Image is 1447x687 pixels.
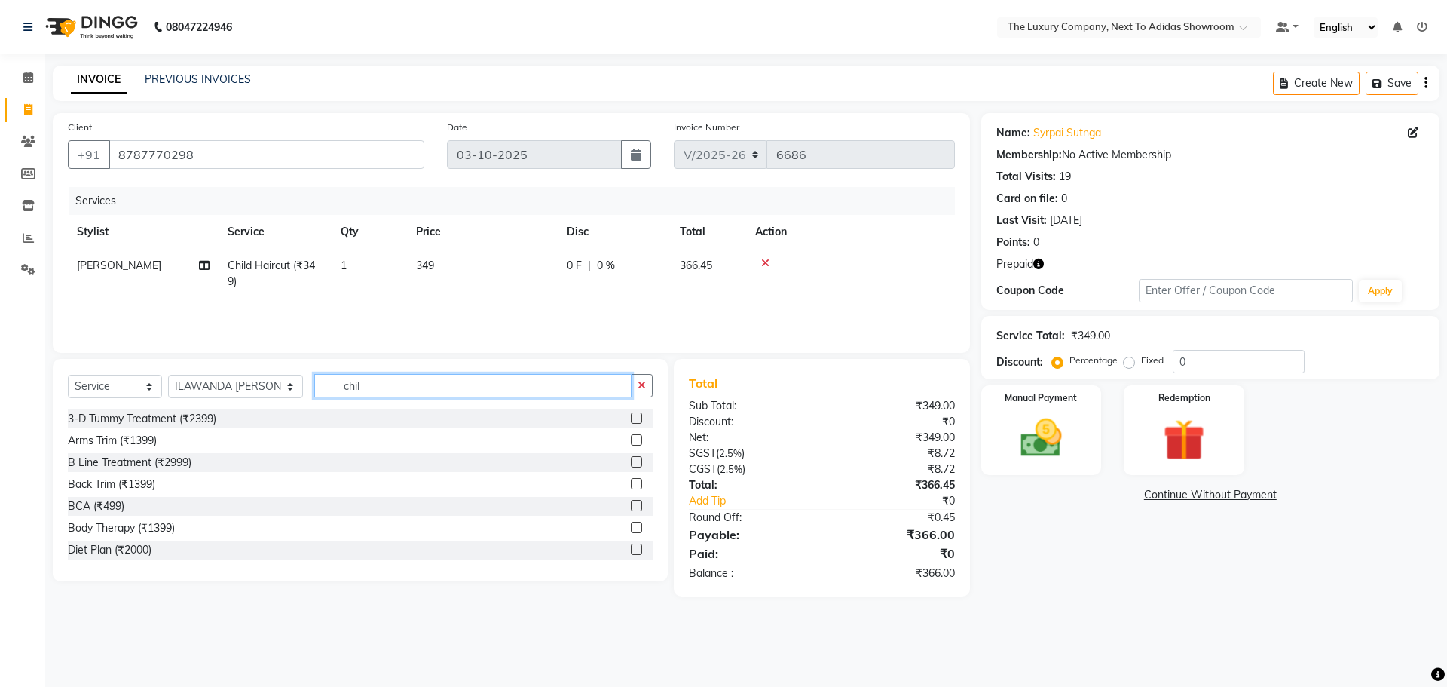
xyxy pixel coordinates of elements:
div: Back Trim (₹1399) [68,477,155,492]
div: ₹8.72 [821,446,965,462]
div: Last Visit: [996,213,1047,228]
input: Search by Name/Mobile/Email/Code [109,140,424,169]
th: Service [219,215,332,249]
button: Apply [1359,280,1402,302]
div: BCA (₹499) [68,498,124,514]
input: Search or Scan [314,374,632,397]
span: SGST [689,446,716,460]
span: Prepaid [996,256,1033,272]
div: Round Off: [678,510,821,526]
div: Total: [678,477,821,493]
a: INVOICE [71,66,127,94]
a: Syrpai Sutnga [1033,125,1101,141]
div: Net: [678,430,821,446]
span: [PERSON_NAME] [77,259,161,272]
label: Invoice Number [674,121,739,134]
th: Disc [558,215,671,249]
th: Stylist [68,215,219,249]
div: No Active Membership [996,147,1424,163]
div: ₹0 [821,544,965,563]
a: Continue Without Payment [984,487,1436,503]
div: Discount: [678,414,821,430]
div: 0 [1061,191,1067,207]
span: | [588,258,591,274]
div: Name: [996,125,1030,141]
span: 0 % [597,258,615,274]
div: 3-D Tummy Treatment (₹2399) [68,411,216,427]
div: ₹349.00 [821,430,965,446]
div: 19 [1059,169,1071,185]
button: Create New [1273,72,1360,95]
img: _cash.svg [1008,414,1075,462]
div: Service Total: [996,328,1065,344]
div: ₹0.45 [821,510,965,526]
span: CGST [689,462,717,476]
label: Client [68,121,92,134]
div: ( ) [678,446,821,462]
div: Membership: [996,147,1062,163]
th: Action [746,215,955,249]
label: Redemption [1158,391,1210,405]
a: PREVIOUS INVOICES [145,72,251,86]
a: Add Tip [678,493,846,509]
div: Diet Plan (₹2000) [68,542,151,558]
div: ₹366.00 [821,566,965,581]
span: 2.5% [720,463,742,475]
button: +91 [68,140,110,169]
th: Total [671,215,746,249]
div: Paid: [678,544,821,563]
label: Percentage [1069,354,1118,367]
span: Total [689,376,723,391]
div: ₹349.00 [1071,328,1110,344]
div: Services [69,187,966,215]
span: Child Haircut (₹349) [228,259,315,288]
div: Coupon Code [996,283,1139,299]
button: Save [1366,72,1418,95]
div: Arms Trim (₹1399) [68,433,157,449]
img: logo [38,6,142,48]
div: 0 [1033,235,1039,250]
div: [DATE] [1050,213,1082,228]
span: 1 [341,259,347,272]
div: Points: [996,235,1030,250]
span: 349 [416,259,434,272]
img: _gift.svg [1150,414,1218,466]
label: Date [447,121,467,134]
span: 0 F [567,258,582,274]
label: Fixed [1141,354,1164,367]
div: ₹366.45 [821,477,965,493]
div: ₹349.00 [821,398,965,414]
div: ₹0 [846,493,965,509]
div: ₹8.72 [821,462,965,477]
div: Body Therapy (₹1399) [68,520,175,536]
div: ( ) [678,462,821,477]
span: 366.45 [680,259,712,272]
label: Manual Payment [1005,391,1077,405]
div: ₹366.00 [821,526,965,544]
span: 2.5% [719,447,742,459]
div: Payable: [678,526,821,544]
th: Price [407,215,558,249]
div: B Line Treatment (₹2999) [68,455,191,471]
b: 08047224946 [166,6,232,48]
div: Total Visits: [996,169,1056,185]
div: ₹0 [821,414,965,430]
input: Enter Offer / Coupon Code [1139,279,1353,302]
th: Qty [332,215,407,249]
div: Sub Total: [678,398,821,414]
div: Card on file: [996,191,1058,207]
div: Balance : [678,566,821,581]
div: Discount: [996,354,1043,370]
